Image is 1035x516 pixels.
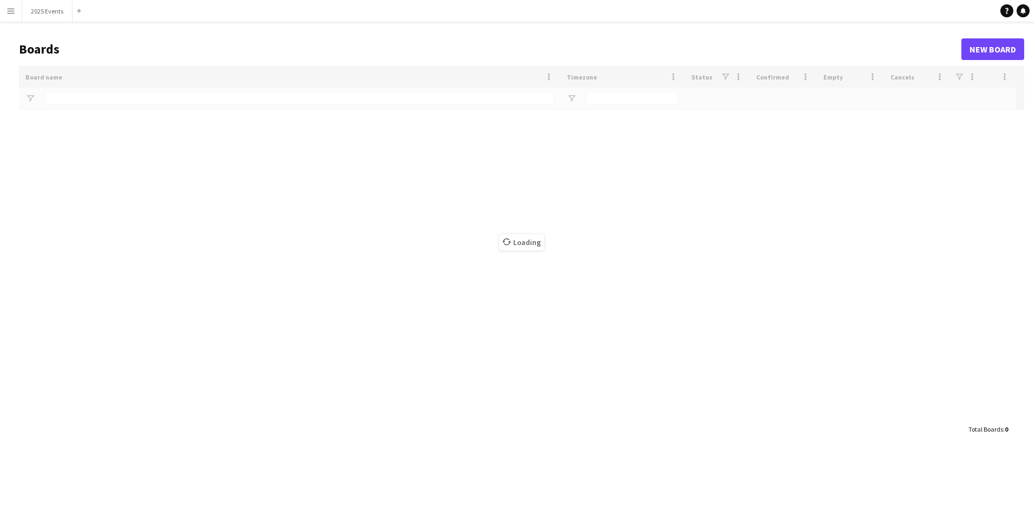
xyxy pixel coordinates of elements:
[19,41,961,57] h1: Boards
[1005,425,1008,433] span: 0
[968,425,1003,433] span: Total Boards
[499,234,544,250] span: Loading
[22,1,73,22] button: 2025 Events
[961,38,1024,60] a: New Board
[968,419,1008,440] div: :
